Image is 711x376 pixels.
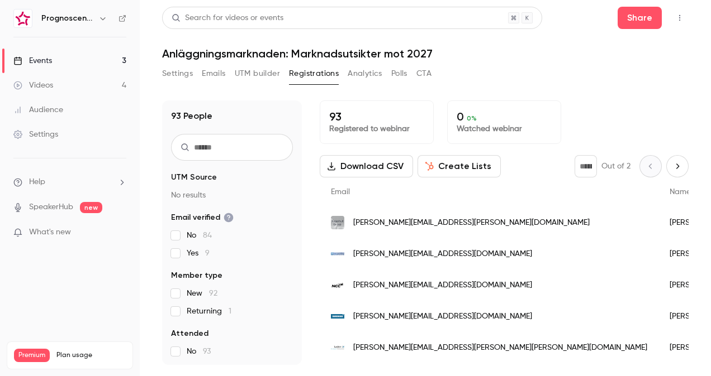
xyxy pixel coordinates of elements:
span: Member type [171,270,222,281]
span: 9 [205,249,210,257]
img: swemas.com [331,314,344,319]
li: help-dropdown-opener [13,176,126,188]
h1: Anläggningsmarknaden: Marknadsutsikter mot 2027 [162,47,689,60]
span: [PERSON_NAME][EMAIL_ADDRESS][PERSON_NAME][PERSON_NAME][DOMAIN_NAME] [353,342,647,354]
button: Download CSV [320,155,413,177]
iframe: Noticeable Trigger [113,228,126,238]
span: [PERSON_NAME][EMAIL_ADDRESS][DOMAIN_NAME] [353,279,532,291]
div: Search for videos or events [172,12,283,24]
span: New [187,288,217,299]
span: 0 % [467,114,477,122]
p: Out of 2 [601,161,631,172]
a: SpeakerHub [29,201,73,213]
img: Prognoscentret | Powered by Hubexo [14,9,32,27]
span: [PERSON_NAME][EMAIL_ADDRESS][DOMAIN_NAME] [353,248,532,260]
span: Name [670,188,691,196]
span: No [187,346,211,357]
button: UTM builder [235,65,280,83]
p: 0 [457,110,552,123]
span: Help [29,176,45,188]
span: 93 [203,348,211,355]
button: CTA [416,65,432,83]
button: Analytics [348,65,382,83]
h1: 93 People [171,109,212,123]
span: [PERSON_NAME][EMAIL_ADDRESS][DOMAIN_NAME] [353,311,532,322]
button: Create Lists [418,155,501,177]
span: Returning [187,306,231,317]
img: dahlgrenscement.se [331,247,344,261]
span: No [187,230,212,241]
button: Settings [162,65,193,83]
div: Audience [13,104,63,115]
p: 93 [329,110,424,123]
span: [PERSON_NAME][EMAIL_ADDRESS][PERSON_NAME][DOMAIN_NAME] [353,217,590,229]
img: ncc.se [331,278,344,292]
span: Premium [14,349,50,362]
span: Email [331,188,350,196]
span: Plan usage [56,351,126,360]
span: Yes [187,248,210,259]
span: Attended [171,328,208,339]
span: 92 [209,290,217,297]
img: layher.se [331,341,344,354]
img: fagerhultgroup.com [331,216,344,229]
button: Polls [391,65,407,83]
button: Next page [666,155,689,177]
span: Email verified [171,212,234,223]
p: Watched webinar [457,123,552,134]
h6: Prognoscentret | Powered by Hubexo [41,13,94,24]
button: Share [618,7,662,29]
span: What's new [29,226,71,238]
div: Events [13,55,52,66]
div: Settings [13,129,58,140]
span: 84 [203,232,212,239]
p: No results [171,190,293,201]
span: UTM Source [171,172,217,183]
div: Videos [13,80,53,91]
button: Emails [202,65,225,83]
button: Registrations [289,65,339,83]
span: new [80,202,102,213]
p: Registered to webinar [329,123,424,134]
span: 1 [229,307,231,315]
